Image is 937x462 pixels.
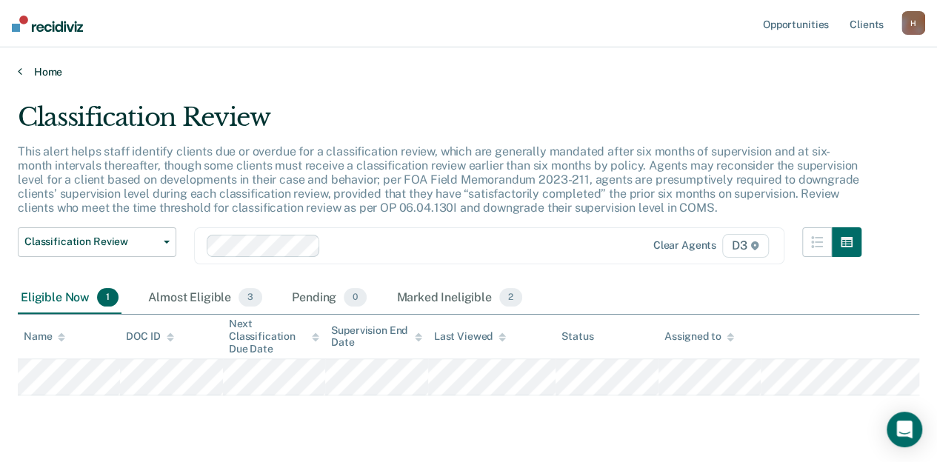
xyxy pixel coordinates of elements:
div: Next Classification Due Date [229,318,319,355]
span: 3 [239,288,262,307]
button: Classification Review [18,227,176,257]
div: Status [561,330,593,343]
span: 2 [499,288,522,307]
div: Almost Eligible3 [145,282,265,315]
div: DOC ID [126,330,173,343]
div: Eligible Now1 [18,282,121,315]
div: Assigned to [664,330,734,343]
span: 1 [97,288,119,307]
div: Supervision End Date [331,324,421,349]
span: D3 [722,234,769,258]
a: Home [18,65,919,78]
p: This alert helps staff identify clients due or overdue for a classification review, which are gen... [18,144,859,215]
img: Recidiviz [12,16,83,32]
div: Last Viewed [434,330,506,343]
span: Classification Review [24,235,158,248]
div: Open Intercom Messenger [887,412,922,447]
button: H [901,11,925,35]
div: Name [24,330,65,343]
div: Marked Ineligible2 [393,282,525,315]
span: 0 [344,288,367,307]
div: Classification Review [18,102,861,144]
div: Pending0 [289,282,370,315]
div: Clear agents [653,239,716,252]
